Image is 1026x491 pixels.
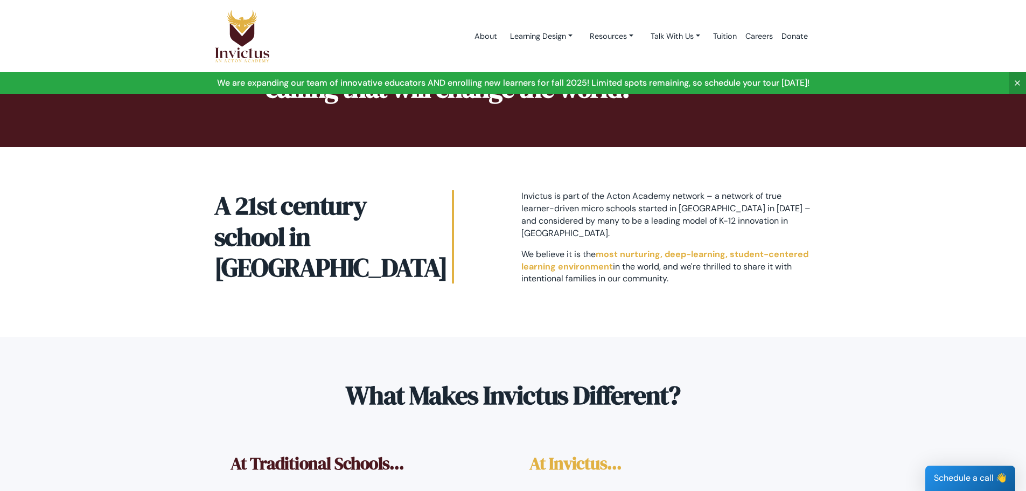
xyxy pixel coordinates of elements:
[317,380,710,411] h2: What Makes Invictus Different?
[709,13,741,59] a: Tuition
[28,28,118,37] div: Domain: [DOMAIN_NAME]
[521,248,812,286] p: We believe it is the in the world, and we're thrilled to share it with intentional families in ou...
[925,466,1015,491] div: Schedule a call 👋
[41,64,96,71] div: Domain Overview
[741,13,777,59] a: Careers
[777,13,812,59] a: Donate
[266,11,761,104] p: The Invictus mission is to inspire each child and parent who enters our doors to find a calling t...
[521,248,808,272] span: most nurturing, deep-learning, student-centered learning environment
[30,17,53,26] div: v 4.0.25
[17,28,26,37] img: website_grey.svg
[231,453,497,474] h4: At Traditional Schools...
[17,17,26,26] img: logo_orange.svg
[470,13,501,59] a: About
[581,26,642,46] a: Resources
[214,9,270,63] img: Logo
[529,453,796,474] h4: At Invictus...
[642,26,709,46] a: Talk With Us
[107,63,116,71] img: tab_keywords_by_traffic_grey.svg
[214,190,454,283] h2: A 21st century school in [GEOGRAPHIC_DATA]
[29,63,38,71] img: tab_domain_overview_orange.svg
[501,26,581,46] a: Learning Design
[119,64,182,71] div: Keywords by Traffic
[521,190,812,240] p: Invictus is part of the Acton Academy network – a network of true learner-driven micro schools st...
